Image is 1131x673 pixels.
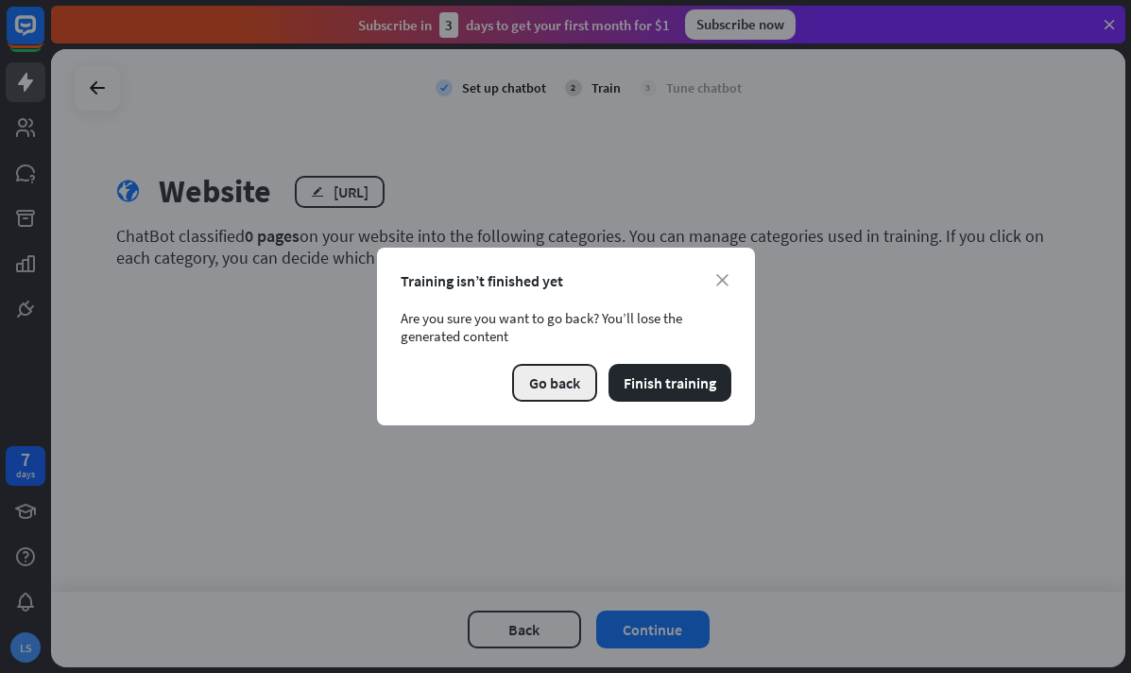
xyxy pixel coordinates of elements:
[608,364,731,402] button: Finish training
[512,364,597,402] button: Go back
[15,8,72,64] button: Open LiveChat chat widget
[401,309,731,345] div: Are you sure you want to go back? You’ll lose the generated content
[716,274,728,286] i: close
[401,271,731,290] div: Training isn’t finished yet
